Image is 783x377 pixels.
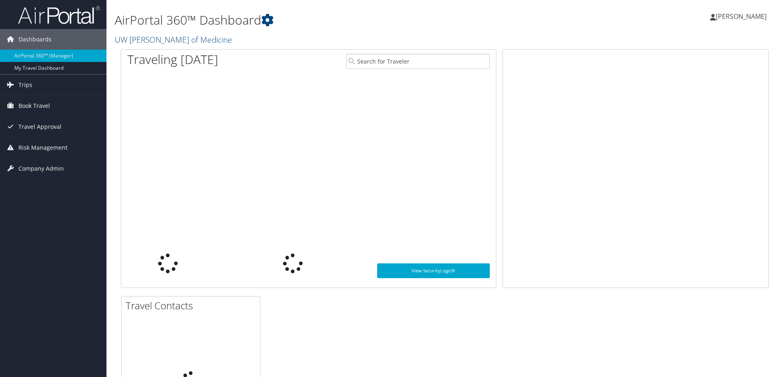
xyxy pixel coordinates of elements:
[126,299,260,313] h2: Travel Contacts
[18,96,50,116] span: Book Travel
[18,117,61,137] span: Travel Approval
[115,34,234,45] a: UW [PERSON_NAME] of Medicine
[377,263,490,278] a: View SecurityLogic®
[18,137,68,158] span: Risk Management
[346,54,490,69] input: Search for Traveler
[716,12,767,21] span: [PERSON_NAME]
[18,158,64,179] span: Company Admin
[18,5,100,25] img: airportal-logo.png
[18,75,32,95] span: Trips
[127,51,218,68] h1: Traveling [DATE]
[115,11,555,29] h1: AirPortal 360™ Dashboard
[710,4,775,29] a: [PERSON_NAME]
[18,29,52,50] span: Dashboards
